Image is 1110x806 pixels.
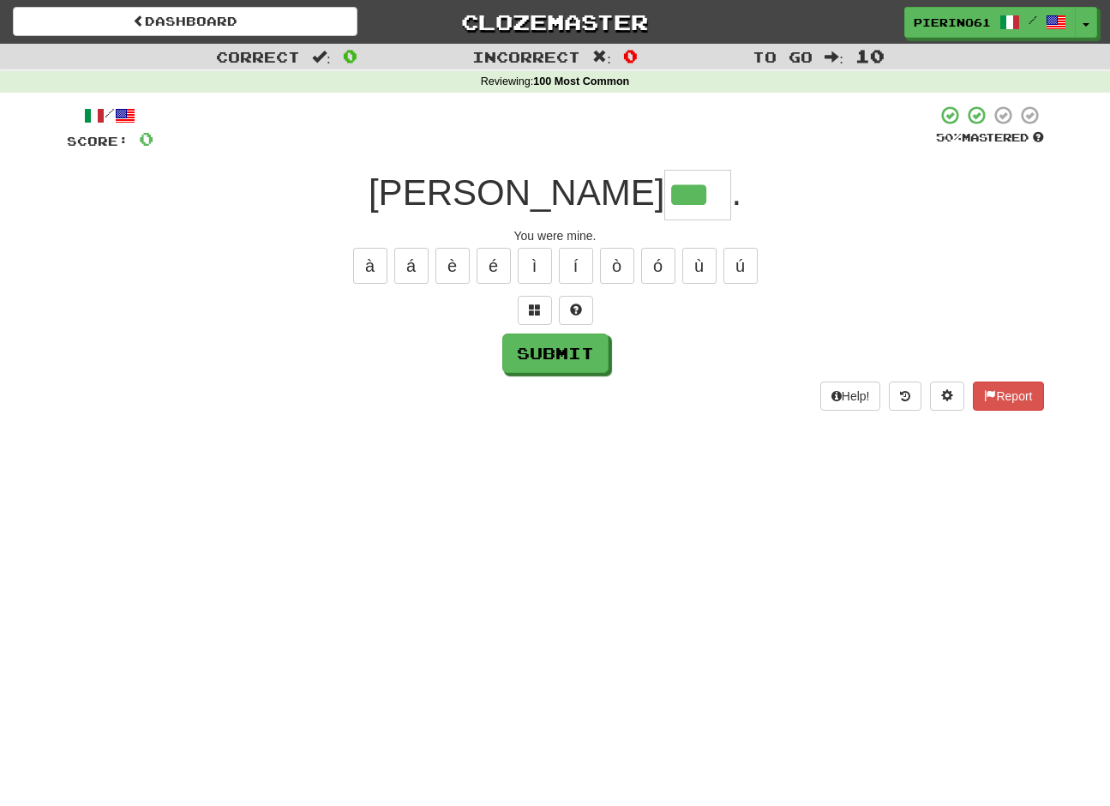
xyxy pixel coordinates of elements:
[353,248,387,284] button: à
[369,172,664,213] span: [PERSON_NAME]
[383,7,728,37] a: Clozemaster
[623,45,638,66] span: 0
[936,130,962,144] span: 50 %
[559,248,593,284] button: í
[394,248,429,284] button: á
[682,248,717,284] button: ù
[13,7,357,36] a: Dashboard
[889,382,921,411] button: Round history (alt+y)
[820,382,881,411] button: Help!
[973,382,1043,411] button: Report
[518,296,552,325] button: Switch sentence to multiple choice alt+p
[67,134,129,148] span: Score:
[592,50,611,64] span: :
[67,227,1044,244] div: You were mine.
[518,248,552,284] button: ì
[216,48,300,65] span: Correct
[477,248,511,284] button: é
[723,248,758,284] button: ú
[139,128,153,149] span: 0
[435,248,470,284] button: è
[1029,14,1037,26] span: /
[825,50,843,64] span: :
[559,296,593,325] button: Single letter hint - you only get 1 per sentence and score half the points! alt+h
[904,7,1076,38] a: Pierino61 /
[67,105,153,126] div: /
[641,248,675,284] button: ó
[600,248,634,284] button: ò
[502,334,609,373] button: Submit
[855,45,885,66] span: 10
[753,48,813,65] span: To go
[472,48,580,65] span: Incorrect
[312,50,331,64] span: :
[533,75,629,87] strong: 100 Most Common
[936,130,1044,146] div: Mastered
[914,15,991,30] span: Pierino61
[343,45,357,66] span: 0
[731,172,741,213] span: .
